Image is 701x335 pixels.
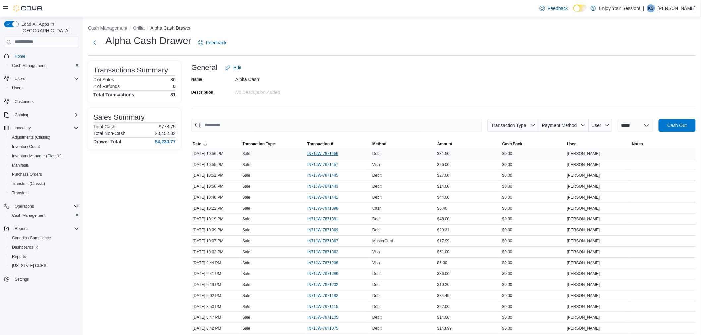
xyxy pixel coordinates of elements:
[15,54,25,59] span: Home
[567,293,600,298] span: [PERSON_NAME]
[12,235,51,241] span: Canadian Compliance
[307,161,345,168] button: IN71JW-7671457
[437,304,450,309] span: $27.00
[307,150,345,158] button: IN71JW-7671459
[501,303,566,311] div: $0.00
[9,152,64,160] a: Inventory Manager (Classic)
[307,281,345,289] button: IN71JW-7671232
[243,293,250,298] p: Sale
[437,293,450,298] span: $34.49
[437,271,450,276] span: $36.00
[12,135,50,140] span: Adjustments (Classic)
[372,271,382,276] span: Debit
[9,133,79,141] span: Adjustments (Classic)
[12,52,28,60] a: Home
[372,141,387,147] span: Method
[372,260,380,265] span: Visa
[1,74,81,83] button: Users
[437,282,450,287] span: $10.20
[307,227,338,233] span: IN71JW-7671369
[133,25,145,31] button: Orillia
[502,141,522,147] span: Cash Back
[150,25,190,31] button: Alpha Cash Drawer
[191,64,217,72] h3: General
[15,99,34,104] span: Customers
[9,84,79,92] span: Users
[7,188,81,198] button: Transfers
[437,184,450,189] span: $14.00
[501,171,566,179] div: $0.00
[567,184,600,189] span: [PERSON_NAME]
[170,77,176,82] p: 80
[501,237,566,245] div: $0.00
[643,4,644,12] p: |
[307,292,345,300] button: IN71JW-7671182
[372,304,382,309] span: Debit
[1,110,81,120] button: Catalog
[9,243,41,251] a: Dashboards
[88,25,696,33] nav: An example of EuiBreadcrumbs
[93,92,134,97] h4: Total Transactions
[243,304,250,309] p: Sale
[12,172,42,177] span: Purchase Orders
[307,237,345,245] button: IN71JW-7671367
[191,171,241,179] div: [DATE] 10:51 PM
[307,226,345,234] button: IN71JW-7671369
[372,206,382,211] span: Cash
[372,184,382,189] span: Debit
[567,271,600,276] span: [PERSON_NAME]
[173,84,176,89] p: 0
[307,270,345,278] button: IN71JW-7671289
[372,282,382,287] span: Debit
[567,304,600,309] span: [PERSON_NAME]
[9,143,79,151] span: Inventory Count
[589,119,612,132] button: User
[567,206,600,211] span: [PERSON_NAME]
[9,243,79,251] span: Dashboards
[501,150,566,158] div: $0.00
[12,85,22,91] span: Users
[501,324,566,332] div: $0.00
[7,179,81,188] button: Transfers (Classic)
[12,124,79,132] span: Inventory
[567,315,600,320] span: [PERSON_NAME]
[9,189,79,197] span: Transfers
[4,49,79,302] nav: Complex example
[307,282,338,287] span: IN71JW-7671232
[372,216,382,222] span: Debit
[7,142,81,151] button: Inventory Count
[12,75,79,83] span: Users
[170,92,176,97] h4: 81
[501,204,566,212] div: $0.00
[12,63,45,68] span: Cash Management
[307,249,338,255] span: IN71JW-7671362
[93,66,168,74] h3: Transactions Summary
[501,226,566,234] div: $0.00
[501,161,566,168] div: $0.00
[9,170,45,178] a: Purchase Orders
[437,173,450,178] span: $27.00
[501,215,566,223] div: $0.00
[491,123,526,128] span: Transaction Type
[12,275,31,283] a: Settings
[9,253,28,261] a: Reports
[243,184,250,189] p: Sale
[15,76,25,81] span: Users
[567,173,600,178] span: [PERSON_NAME]
[372,238,393,244] span: MasterCard
[307,206,338,211] span: IN71JW-7671398
[501,248,566,256] div: $0.00
[371,140,436,148] button: Method
[191,324,241,332] div: [DATE] 8:42 PM
[191,215,241,223] div: [DATE] 10:19 PM
[12,213,45,218] span: Cash Management
[7,83,81,93] button: Users
[19,21,79,34] span: Load All Apps in [GEOGRAPHIC_DATA]
[567,249,600,255] span: [PERSON_NAME]
[243,227,250,233] p: Sale
[191,119,482,132] input: This is a search bar. As you type, the results lower in the page will automatically filter.
[9,161,79,169] span: Manifests
[567,141,576,147] span: User
[9,170,79,178] span: Purchase Orders
[307,151,338,156] span: IN71JW-7671459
